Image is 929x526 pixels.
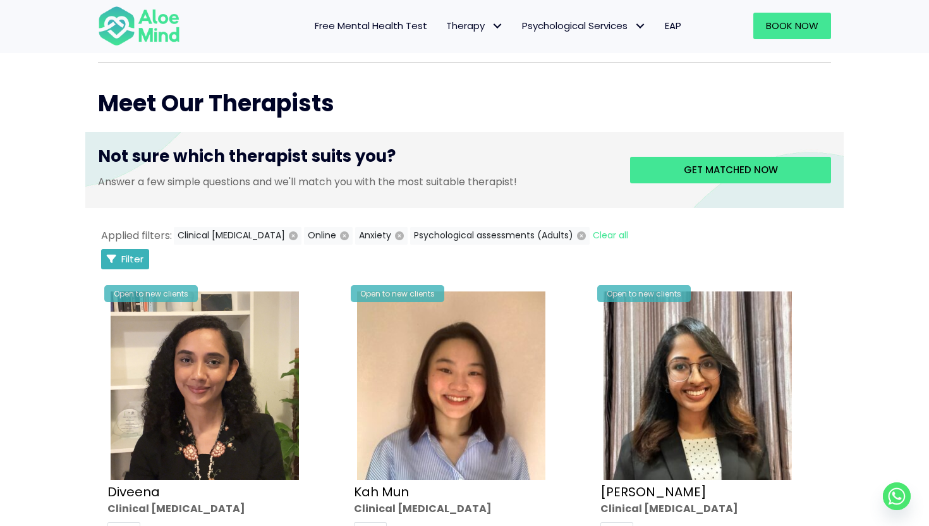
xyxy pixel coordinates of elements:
a: Book Now [753,13,831,39]
div: Open to new clients [597,285,691,302]
a: Psychological ServicesPsychological Services: submenu [513,13,655,39]
div: Open to new clients [104,285,198,302]
a: TherapyTherapy: submenu [437,13,513,39]
span: Psychological Services [522,19,646,32]
button: Clinical [MEDICAL_DATA] [174,227,301,245]
span: Book Now [766,19,818,32]
div: Clinical [MEDICAL_DATA] [107,501,329,516]
div: Clinical [MEDICAL_DATA] [354,501,575,516]
button: Filter Listings [101,249,149,269]
button: Psychological assessments (Adults) [410,227,590,245]
a: Whatsapp [883,482,911,510]
span: Psychological Services: submenu [631,17,649,35]
span: Applied filters: [101,228,172,243]
a: Diveena [107,483,160,501]
span: Filter [121,252,143,266]
img: IMG_1660 – Diveena Nair [111,291,299,480]
a: [PERSON_NAME] [600,483,707,501]
span: EAP [665,19,681,32]
a: Get matched now [630,157,831,183]
button: Online [304,227,353,245]
h3: Not sure which therapist suits you? [98,145,611,174]
div: Open to new clients [351,285,444,302]
div: Clinical [MEDICAL_DATA] [600,501,822,516]
p: Answer a few simple questions and we'll match you with the most suitable therapist! [98,174,611,189]
img: croped-Anita_Profile-photo-300×300 [604,291,792,480]
span: Meet Our Therapists [98,87,334,119]
a: Kah Mun [354,483,409,501]
img: Aloe mind Logo [98,5,180,47]
span: Get matched now [684,163,778,176]
button: Anxiety [355,227,408,245]
img: Kah Mun-profile-crop-300×300 [357,291,545,480]
a: Free Mental Health Test [305,13,437,39]
span: Free Mental Health Test [315,19,427,32]
span: Therapy: submenu [488,17,506,35]
button: Clear all [592,227,629,245]
nav: Menu [197,13,691,39]
a: EAP [655,13,691,39]
span: Therapy [446,19,503,32]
